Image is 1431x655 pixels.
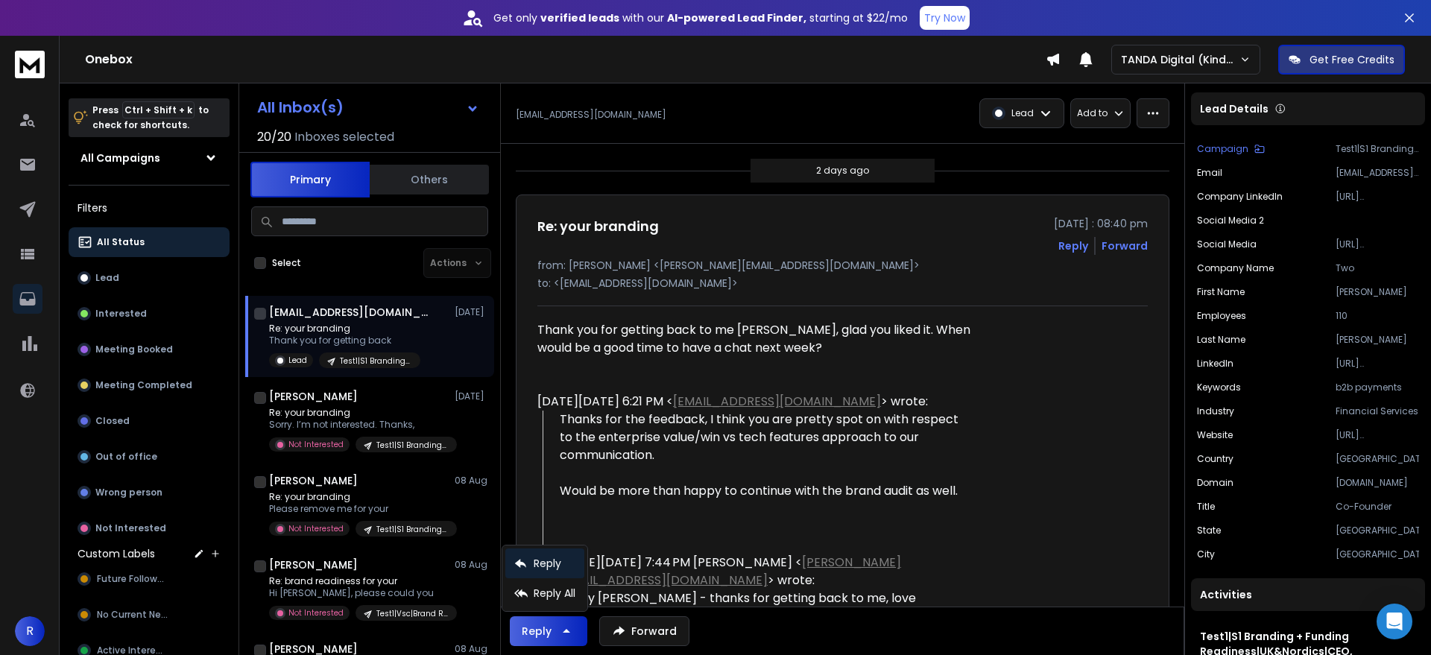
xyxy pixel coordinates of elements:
[1197,167,1222,179] p: Email
[816,165,869,177] p: 2 days ago
[1336,358,1419,370] p: [URL][DOMAIN_NAME][PERSON_NAME]
[1197,215,1264,227] p: Social Media 2
[1197,405,1234,417] p: Industry
[1336,334,1419,346] p: [PERSON_NAME]
[1336,548,1419,560] p: [GEOGRAPHIC_DATA]
[1200,101,1269,116] p: Lead Details
[69,406,230,436] button: Closed
[95,379,192,391] p: Meeting Completed
[537,258,1148,273] p: from: [PERSON_NAME] <[PERSON_NAME][EMAIL_ADDRESS][DOMAIN_NAME]>
[69,564,230,594] button: Future Followup
[924,10,965,25] p: Try Now
[1336,310,1419,322] p: 110
[1310,52,1394,67] p: Get Free Credits
[269,305,433,320] h1: [EMAIL_ADDRESS][DOMAIN_NAME]
[269,473,358,488] h1: [PERSON_NAME]
[95,522,166,534] p: Not Interested
[1336,405,1419,417] p: Financial Services
[288,523,344,534] p: Not Interested
[269,491,448,503] p: Re: your branding
[1336,191,1419,203] p: [URL][DOMAIN_NAME]
[95,487,162,499] p: Wrong person
[69,263,230,293] button: Lead
[69,227,230,257] button: All Status
[1197,501,1215,513] p: Title
[69,197,230,218] h3: Filters
[294,128,394,146] h3: Inboxes selected
[1197,286,1245,298] p: First Name
[667,10,806,25] strong: AI-powered Lead Finder,
[516,109,666,121] p: [EMAIL_ADDRESS][DOMAIN_NAME]
[269,323,420,335] p: Re: your branding
[1102,238,1148,253] div: Forward
[1197,429,1233,441] p: Website
[95,451,157,463] p: Out of office
[269,587,448,599] p: Hi [PERSON_NAME], please could you
[95,308,147,320] p: Interested
[534,586,575,601] p: Reply All
[69,600,230,630] button: No Current Need
[250,162,370,197] button: Primary
[97,236,145,248] p: All Status
[1054,216,1148,231] p: [DATE] : 08:40 pm
[288,607,344,618] p: Not Interested
[97,573,168,585] span: Future Followup
[540,10,619,25] strong: verified leads
[455,306,488,318] p: [DATE]
[92,103,209,133] p: Press to check for shortcuts.
[537,393,973,411] div: [DATE][DATE] 6:21 PM < > wrote:
[560,554,973,589] div: [DATE][DATE] 7:44 PM [PERSON_NAME] < > wrote:
[920,6,970,30] button: Try Now
[1058,238,1088,253] button: Reply
[69,513,230,543] button: Not Interested
[1336,453,1419,465] p: [GEOGRAPHIC_DATA]
[80,151,160,165] h1: All Campaigns
[1011,107,1034,119] p: Lead
[1336,525,1419,537] p: [GEOGRAPHIC_DATA]
[69,442,230,472] button: Out of office
[340,355,411,367] p: Test1|S1 Branding + Funding Readiness|UK&Nordics|CEO, founder|210225
[1197,238,1257,250] p: Social Media
[599,616,689,646] button: Forward
[1197,453,1233,465] p: Country
[97,609,172,621] span: No Current Need
[15,616,45,646] button: R
[269,575,448,587] p: Re: brand readiness for your
[560,411,973,536] div: Thanks for the feedback, I think you are pretty spot on with respect to the enterprise value/win ...
[69,143,230,173] button: All Campaigns
[376,608,448,619] p: Test1|Vsc|Brand Readiness Workshop Angle for VCs & Accelerators|UK&nordics|210225
[1191,578,1425,611] div: Activities
[69,478,230,507] button: Wrong person
[1377,604,1412,639] div: Open Intercom Messenger
[1197,334,1245,346] p: Last Name
[269,407,448,419] p: Re: your branding
[269,557,358,572] h1: [PERSON_NAME]
[122,101,195,118] span: Ctrl + Shift + k
[69,335,230,364] button: Meeting Booked
[1197,548,1215,560] p: City
[95,344,173,355] p: Meeting Booked
[1336,501,1419,513] p: Co-Founder
[1121,52,1239,67] p: TANDA Digital (Kind Studio)
[1197,477,1233,489] p: Domain
[1197,143,1248,155] p: Campaign
[1197,382,1241,393] p: Keywords
[95,415,130,427] p: Closed
[85,51,1046,69] h1: Onebox
[257,100,344,115] h1: All Inbox(s)
[269,389,358,404] h1: [PERSON_NAME]
[69,370,230,400] button: Meeting Completed
[1197,143,1265,155] button: Campaign
[269,419,448,431] p: Sorry. I’m not interested. Thanks,
[1197,310,1246,322] p: Employees
[510,616,587,646] button: Reply
[257,128,291,146] span: 20 / 20
[1336,382,1419,393] p: b2b payments
[1336,262,1419,274] p: Two
[537,216,659,237] h1: Re: your branding
[1278,45,1405,75] button: Get Free Credits
[455,475,488,487] p: 08 Aug
[376,524,448,535] p: Test1|S1 Branding + Funding Readiness|UK&Nordics|CEO, founder|210225
[1336,238,1419,250] p: [URL][DOMAIN_NAME]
